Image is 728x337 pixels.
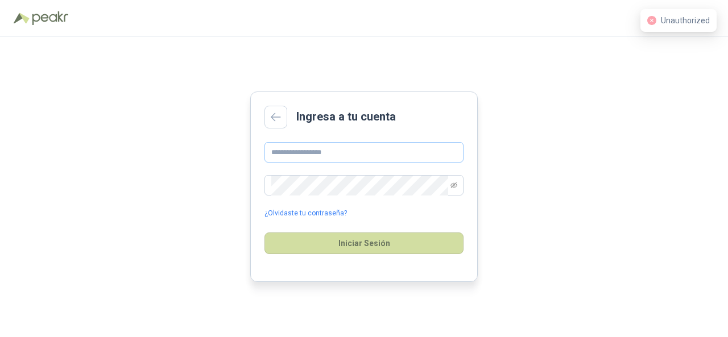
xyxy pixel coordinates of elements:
button: Iniciar Sesión [264,232,464,254]
a: ¿Olvidaste tu contraseña? [264,208,347,219]
span: Unauthorized [661,16,710,25]
span: eye-invisible [450,182,457,189]
span: close-circle [647,16,656,25]
img: Peakr [32,11,68,25]
img: Logo [14,13,30,24]
h2: Ingresa a tu cuenta [296,108,396,126]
